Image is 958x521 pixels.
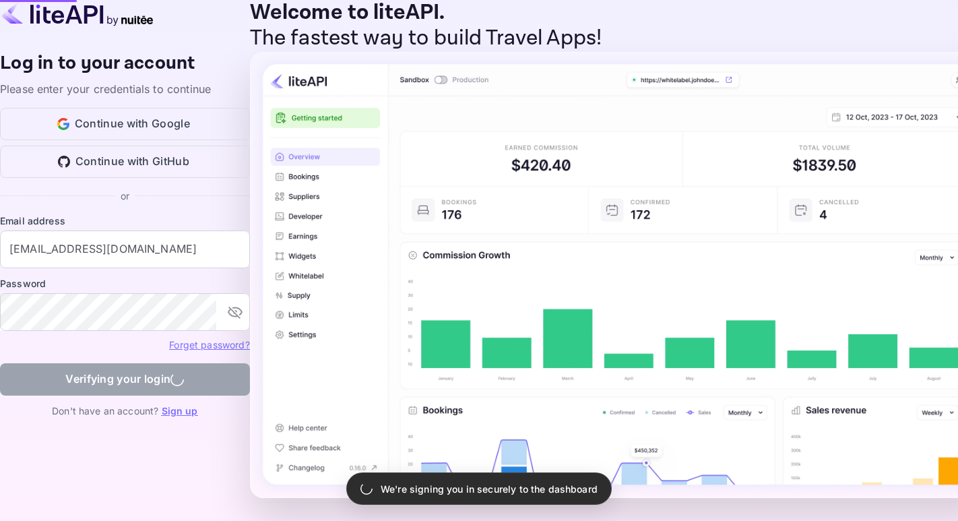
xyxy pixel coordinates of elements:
[169,338,249,351] a: Forget password?
[162,405,198,417] a: Sign up
[222,299,249,326] button: toggle password visibility
[169,339,249,350] a: Forget password?
[121,189,129,203] p: or
[381,482,598,496] p: We're signing you in securely to the dashboard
